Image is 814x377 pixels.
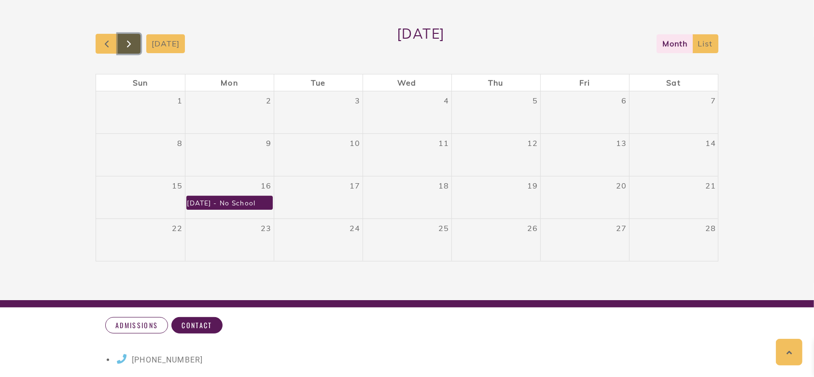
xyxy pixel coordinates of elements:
[115,321,158,330] span: Admissions
[525,176,540,195] a: February 19, 2026
[115,355,203,364] a: [PHONE_NUMBER]
[614,134,629,152] a: February 13, 2026
[274,176,363,218] td: February 17, 2026
[540,133,629,176] td: February 13, 2026
[105,317,168,333] a: Admissions
[629,218,718,261] td: February 28, 2026
[363,218,451,261] td: February 25, 2026
[709,91,718,110] a: February 7, 2026
[259,219,273,237] a: February 23, 2026
[132,355,203,364] span: [PHONE_NUMBER]
[436,176,451,195] a: February 18, 2026
[363,133,451,176] td: February 11, 2026
[451,176,540,218] td: February 19, 2026
[703,134,718,152] a: February 14, 2026
[436,134,451,152] a: February 11, 2026
[185,91,274,134] td: February 2, 2026
[96,218,185,261] td: February 22, 2026
[274,218,363,261] td: February 24, 2026
[185,176,274,218] td: February 16, 2026
[540,218,629,261] td: February 27, 2026
[397,25,445,62] h2: [DATE]
[175,91,184,110] a: February 1, 2026
[175,134,184,152] a: February 8, 2026
[170,219,184,237] a: February 22, 2026
[525,134,540,152] a: February 12, 2026
[619,91,629,110] a: February 6, 2026
[185,218,274,261] td: February 23, 2026
[274,133,363,176] td: February 10, 2026
[186,196,273,210] a: [DATE] - No School
[395,74,418,91] a: Wednesday
[577,74,592,91] a: Friday
[525,219,540,237] a: February 26, 2026
[353,91,362,110] a: February 3, 2026
[96,34,118,54] button: Previous month
[692,34,718,53] button: list
[182,321,212,330] span: Contact
[657,34,693,53] button: month
[703,176,718,195] a: February 21, 2026
[348,134,362,152] a: February 10, 2026
[274,91,363,134] td: February 3, 2026
[540,91,629,134] td: February 6, 2026
[614,176,629,195] a: February 20, 2026
[187,196,256,209] div: [DATE] - No School
[185,133,274,176] td: February 9, 2026
[363,176,451,218] td: February 18, 2026
[451,218,540,261] td: February 26, 2026
[614,219,629,237] a: February 27, 2026
[219,74,239,91] a: Monday
[96,176,185,218] td: February 15, 2026
[264,91,273,110] a: February 2, 2026
[540,176,629,218] td: February 20, 2026
[96,133,185,176] td: February 8, 2026
[703,219,718,237] a: February 28, 2026
[171,317,222,333] a: Contact
[451,91,540,134] td: February 5, 2026
[451,133,540,176] td: February 12, 2026
[531,91,540,110] a: February 5, 2026
[363,91,451,134] td: February 4, 2026
[629,91,718,134] td: February 7, 2026
[146,34,185,53] button: [DATE]
[629,133,718,176] td: February 14, 2026
[348,219,362,237] a: February 24, 2026
[486,74,505,91] a: Thursday
[118,34,140,54] button: Next month
[131,74,150,91] a: Sunday
[665,74,683,91] a: Saturday
[96,91,185,134] td: February 1, 2026
[629,176,718,218] td: February 21, 2026
[348,176,362,195] a: February 17, 2026
[259,176,273,195] a: February 16, 2026
[264,134,273,152] a: February 9, 2026
[309,74,327,91] a: Tuesday
[442,91,451,110] a: February 4, 2026
[170,176,184,195] a: February 15, 2026
[436,219,451,237] a: February 25, 2026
